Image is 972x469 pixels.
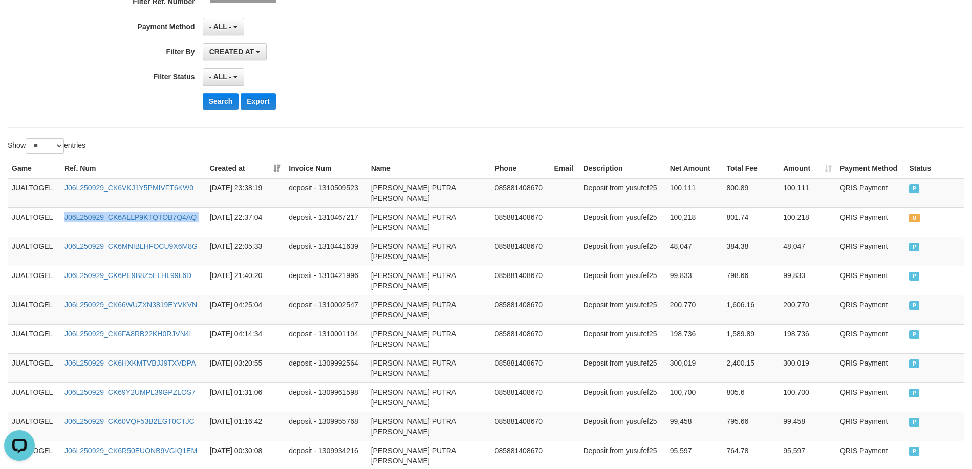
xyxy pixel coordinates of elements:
td: deposit - 1309961598 [285,382,366,412]
td: 198,736 [666,324,723,353]
button: Open LiveChat chat widget [4,4,35,35]
td: Deposit from yusufef25 [579,382,666,412]
td: 798.66 [722,266,779,295]
td: 085881408670 [491,382,550,412]
td: deposit - 1309955768 [285,412,366,441]
td: 99,833 [779,266,836,295]
a: J06L250929_CK60VQF53B2EGT0CTJC [64,417,195,425]
td: JUALTOGEL [8,412,60,441]
span: PAID [909,272,919,281]
a: J06L250929_CK6VKJ1Y5PMIVFT6KW0 [64,184,193,192]
td: 795.66 [722,412,779,441]
button: Search [203,93,239,110]
th: Description [579,159,666,178]
td: QRIS Payment [836,324,905,353]
span: - ALL - [209,73,232,81]
td: 2,400.15 [722,353,779,382]
td: deposit - 1309992564 [285,353,366,382]
td: QRIS Payment [836,295,905,324]
span: PAID [909,184,919,193]
td: QRIS Payment [836,353,905,382]
td: 48,047 [666,237,723,266]
td: 085881408670 [491,266,550,295]
td: 805.6 [722,382,779,412]
td: 085881408670 [491,324,550,353]
a: J06L250929_CK66WUZXN3819EYVKVN [64,301,197,309]
button: CREATED AT [203,43,267,60]
td: 801.74 [722,207,779,237]
th: Payment Method [836,159,905,178]
td: 100,111 [666,178,723,208]
th: Amount: activate to sort column ascending [779,159,836,178]
td: 198,736 [779,324,836,353]
td: 085881408670 [491,237,550,266]
td: JUALTOGEL [8,178,60,208]
td: deposit - 1310421996 [285,266,366,295]
a: J06L250929_CK6PE9B8Z5ELHL99L6D [64,271,191,280]
a: J06L250929_CK6MNIBLHFOCU9X6M8G [64,242,198,250]
td: [DATE] 03:20:55 [206,353,285,382]
a: J06L250929_CK6R50EUONB9VGIQ1EM [64,446,197,455]
td: QRIS Payment [836,207,905,237]
span: PAID [909,301,919,310]
a: J06L250929_CK6ALLP9KTQTOB7Q4AQ [64,213,197,221]
td: [PERSON_NAME] PUTRA [PERSON_NAME] [367,237,491,266]
td: [PERSON_NAME] PUTRA [PERSON_NAME] [367,382,491,412]
td: [DATE] 04:25:04 [206,295,285,324]
td: 085881408670 [491,178,550,208]
td: deposit - 1310467217 [285,207,366,237]
td: JUALTOGEL [8,353,60,382]
td: QRIS Payment [836,178,905,208]
td: 100,111 [779,178,836,208]
select: Showentries [26,138,64,154]
td: JUALTOGEL [8,266,60,295]
span: PAID [909,359,919,368]
td: QRIS Payment [836,237,905,266]
td: 085881408670 [491,295,550,324]
td: 99,458 [666,412,723,441]
th: Status [905,159,964,178]
th: Email [550,159,579,178]
td: [DATE] 04:14:34 [206,324,285,353]
span: PAID [909,243,919,251]
th: Created at: activate to sort column ascending [206,159,285,178]
td: [DATE] 01:31:06 [206,382,285,412]
td: 1,589.89 [722,324,779,353]
td: JUALTOGEL [8,207,60,237]
td: [PERSON_NAME] PUTRA [PERSON_NAME] [367,207,491,237]
td: deposit - 1310441639 [285,237,366,266]
td: QRIS Payment [836,412,905,441]
span: UNPAID [909,214,919,222]
td: JUALTOGEL [8,295,60,324]
td: [DATE] 01:16:42 [206,412,285,441]
span: PAID [909,389,919,397]
td: Deposit from yusufef25 [579,324,666,353]
button: - ALL - [203,18,244,35]
td: QRIS Payment [836,382,905,412]
td: 800.89 [722,178,779,208]
td: Deposit from yusufef25 [579,295,666,324]
td: [PERSON_NAME] PUTRA [PERSON_NAME] [367,324,491,353]
td: deposit - 1310001194 [285,324,366,353]
th: Ref. Num [60,159,206,178]
td: deposit - 1310509523 [285,178,366,208]
td: 300,019 [666,353,723,382]
button: Export [241,93,275,110]
td: Deposit from yusufef25 [579,178,666,208]
td: 99,833 [666,266,723,295]
a: J06L250929_CK6FA8RB22KH0RJVN4I [64,330,191,338]
span: PAID [909,447,919,456]
td: [PERSON_NAME] PUTRA [PERSON_NAME] [367,178,491,208]
td: Deposit from yusufef25 [579,237,666,266]
th: Game [8,159,60,178]
td: 1,606.16 [722,295,779,324]
span: PAID [909,418,919,427]
td: 99,458 [779,412,836,441]
td: 200,770 [666,295,723,324]
td: Deposit from yusufef25 [579,266,666,295]
td: Deposit from yusufef25 [579,207,666,237]
td: 085881408670 [491,353,550,382]
td: QRIS Payment [836,266,905,295]
td: deposit - 1310002547 [285,295,366,324]
td: [DATE] 23:38:19 [206,178,285,208]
